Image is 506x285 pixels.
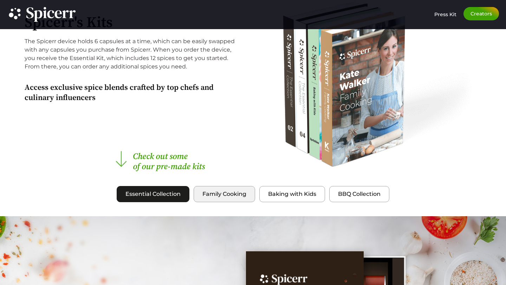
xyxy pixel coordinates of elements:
[268,190,316,198] span: Baking with Kids
[434,7,456,18] a: Press Kit
[202,190,246,198] span: Family Cooking
[434,11,456,18] span: Press Kit
[133,152,212,172] h2: Check out some of our pre-made kits
[471,11,492,16] span: Creators
[25,37,242,71] p: The Spicerr device holds 6 capsules at a time, which can be easily swapped with any capsules you ...
[338,190,381,198] span: BBQ Collection
[25,83,242,103] h2: Access exclusive spice blends crafted by top chefs and culinary influencers
[25,15,242,30] h2: Spicerr's Kits
[463,7,499,20] a: Creators
[125,190,181,198] span: Essential Collection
